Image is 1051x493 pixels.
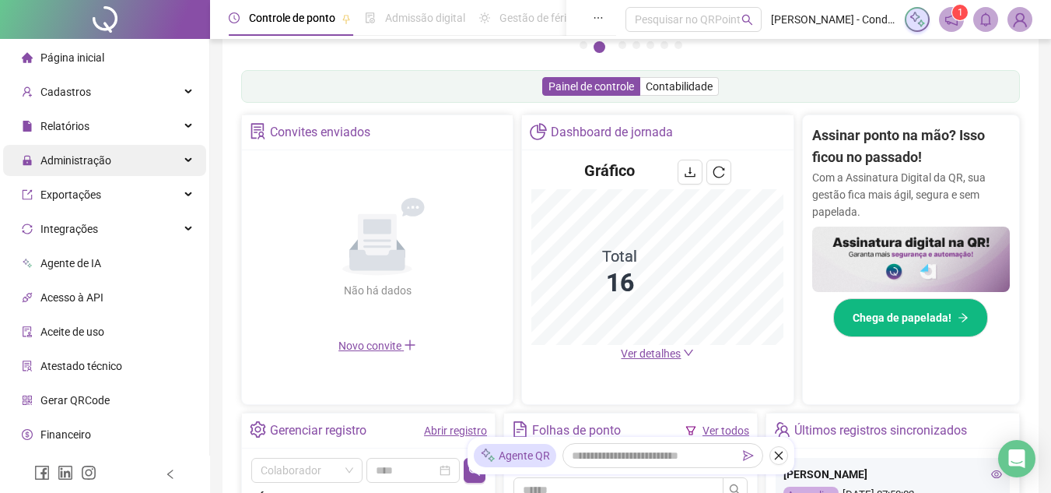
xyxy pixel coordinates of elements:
span: bell [979,12,993,26]
div: Convites enviados [270,119,370,146]
span: Financeiro [40,428,91,441]
button: 1 [580,41,587,49]
span: Acesso à API [40,291,103,304]
span: solution [22,361,33,372]
span: user-add [22,86,33,97]
h4: Gráfico [584,160,635,181]
span: file [22,121,33,132]
a: Abrir registro [424,424,487,437]
img: sparkle-icon.fc2bf0ac1784a2077858766a79e2daf3.svg [480,448,496,464]
span: search [468,464,481,477]
span: sun [479,12,490,23]
div: Últimos registros sincronizados [794,417,967,444]
span: linkedin [58,465,73,481]
div: Gerenciar registro [270,417,366,444]
span: Integrações [40,223,98,235]
span: dollar [22,429,33,440]
span: close [773,450,784,461]
span: audit [22,326,33,337]
span: Gestão de férias [499,12,578,24]
img: sparkle-icon.fc2bf0ac1784a2077858766a79e2daf3.svg [909,11,926,28]
span: setting [250,421,266,438]
button: 5 [646,41,654,49]
button: 4 [632,41,640,49]
button: Chega de papelada! [833,298,988,337]
span: 1 [958,7,963,18]
span: instagram [81,465,96,481]
span: file-done [365,12,376,23]
img: 89566 [1008,8,1032,31]
span: Exportações [40,188,101,201]
span: Novo convite [338,340,416,352]
button: 3 [618,41,626,49]
span: reload [713,166,725,178]
span: Relatórios [40,120,89,132]
span: eye [991,469,1002,480]
span: ellipsis [593,12,604,23]
div: Open Intercom Messenger [998,440,1035,477]
span: Agente de IA [40,257,101,269]
span: home [22,52,33,63]
span: Admissão digital [385,12,465,24]
span: team [774,421,790,438]
span: facebook [34,465,50,481]
span: Administração [40,154,111,167]
span: file-text [512,421,528,438]
span: Atestado técnico [40,360,122,372]
span: solution [250,123,266,139]
div: Folhas de ponto [532,417,621,444]
a: Ver detalhes down [621,347,694,360]
span: Gerar QRCode [40,394,110,407]
span: api [22,292,33,303]
button: 6 [660,41,668,49]
span: Painel de controle [548,80,634,93]
span: search [741,14,753,26]
div: Dashboard de jornada [551,119,673,146]
span: Contabilidade [646,80,713,93]
span: Controle de ponto [249,12,335,24]
span: send [743,450,754,461]
span: lock [22,155,33,166]
span: notification [944,12,958,26]
span: Página inicial [40,51,104,64]
p: Com a Assinatura Digital da QR, sua gestão fica mais ágil, segura e sem papelada. [812,169,1010,220]
span: Aceite de uso [40,326,104,338]
span: left [165,469,176,480]
a: Ver todos [702,424,749,437]
img: banner%2F02c71560-61a6-44d4-94b9-c8ab97240462.png [812,227,1010,293]
span: Ver detalhes [621,347,681,360]
span: export [22,189,33,200]
span: plus [404,339,416,351]
div: Não há dados [306,282,449,299]
sup: 1 [952,5,968,20]
span: clock-circle [229,12,240,23]
span: filter [685,425,696,436]
span: pushpin [342,14,351,23]
span: download [684,166,696,178]
span: qrcode [22,395,33,406]
span: Chega de papelada! [853,309,951,326]
div: Agente QR [474,444,556,467]
button: 2 [594,41,605,53]
button: 7 [674,41,682,49]
span: Cadastros [40,86,91,98]
span: [PERSON_NAME] - Condomínio Reserva mundo Verde [771,11,895,28]
span: down [683,347,694,358]
span: arrow-right [958,312,969,323]
span: pie-chart [530,123,546,139]
h2: Assinar ponto na mão? Isso ficou no passado! [812,125,1010,169]
div: [PERSON_NAME] [783,466,1002,483]
span: sync [22,224,33,234]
